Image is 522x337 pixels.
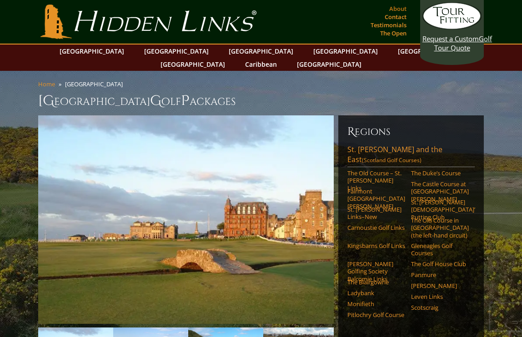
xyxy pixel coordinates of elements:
a: [GEOGRAPHIC_DATA] [309,45,382,58]
a: [GEOGRAPHIC_DATA] [224,45,298,58]
span: P [181,92,190,110]
a: Carnoustie Golf Links [347,224,405,231]
a: About [387,2,409,15]
a: The Old Course – St. [PERSON_NAME] Links [347,169,405,192]
a: Panmure [411,271,469,278]
a: Ladybank [347,289,405,297]
a: Testimonials [368,19,409,31]
a: Home [38,80,55,88]
a: The Golf House Club [411,260,469,268]
span: G [150,92,161,110]
a: Contact [382,10,409,23]
h6: Regions [347,124,475,139]
a: Scotscraig [411,304,469,311]
a: The Blairgowrie [347,278,405,286]
a: [PERSON_NAME] Golfing Society Balcomie Links [347,260,405,282]
a: The Old Course in [GEOGRAPHIC_DATA] (the left-hand circuit) [411,217,469,239]
span: Request a Custom [422,34,479,43]
a: [GEOGRAPHIC_DATA] [55,45,129,58]
a: Request a CustomGolf Tour Quote [422,2,482,52]
a: Gleneagles Golf Courses [411,242,469,257]
a: St. [PERSON_NAME] Links–New [347,206,405,221]
li: [GEOGRAPHIC_DATA] [65,80,126,88]
a: [PERSON_NAME] [411,282,469,289]
a: [GEOGRAPHIC_DATA] [292,58,366,71]
a: The Duke’s Course [411,169,469,177]
a: Caribbean [241,58,281,71]
a: Monifieth [347,300,405,307]
a: St. [PERSON_NAME] [DEMOGRAPHIC_DATA]’ Putting Club [411,198,469,221]
a: The Open [378,27,409,40]
a: [GEOGRAPHIC_DATA] [156,58,230,71]
a: Kingsbarns Golf Links [347,242,405,249]
h1: [GEOGRAPHIC_DATA] olf ackages [38,92,484,110]
a: The Castle Course at [GEOGRAPHIC_DATA][PERSON_NAME] [411,180,469,203]
a: [GEOGRAPHIC_DATA] [393,45,467,58]
a: St. [PERSON_NAME] and the East(Scotland Golf Courses) [347,144,475,167]
a: Fairmont [GEOGRAPHIC_DATA][PERSON_NAME] [347,188,405,210]
a: [GEOGRAPHIC_DATA] [140,45,213,58]
a: Pitlochry Golf Course [347,311,405,318]
a: Leven Links [411,293,469,300]
span: (Scotland Golf Courses) [362,156,422,164]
